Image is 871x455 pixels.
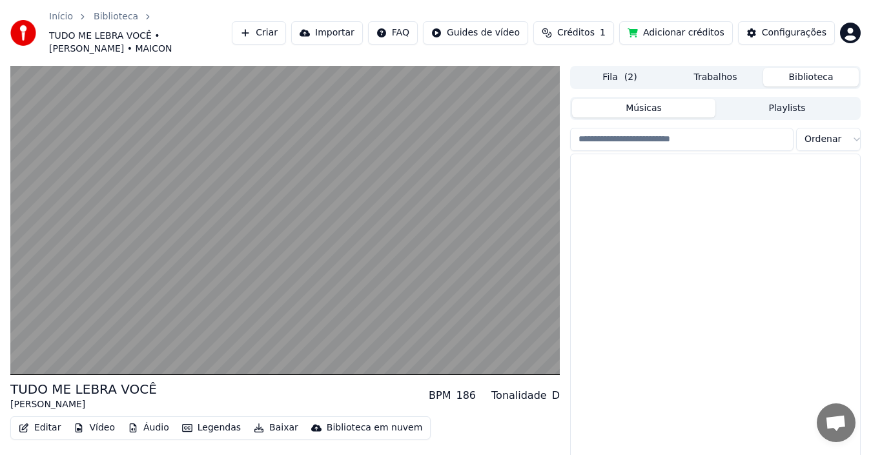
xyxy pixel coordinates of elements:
[456,388,476,403] div: 186
[10,398,157,411] div: [PERSON_NAME]
[715,99,859,117] button: Playlists
[368,21,418,45] button: FAQ
[14,419,66,437] button: Editar
[49,30,232,56] span: TUDO ME LEBRA VOCÊ • [PERSON_NAME] • MAICON
[232,21,286,45] button: Criar
[619,21,733,45] button: Adicionar créditos
[68,419,120,437] button: Vídeo
[177,419,246,437] button: Legendas
[491,388,547,403] div: Tonalidade
[624,71,637,84] span: ( 2 )
[291,21,363,45] button: Importar
[123,419,174,437] button: Áudio
[429,388,451,403] div: BPM
[10,20,36,46] img: youka
[557,26,595,39] span: Créditos
[763,68,859,86] button: Biblioteca
[738,21,835,45] button: Configurações
[762,26,826,39] div: Configurações
[327,421,423,434] div: Biblioteca em nuvem
[423,21,528,45] button: Guides de vídeo
[817,403,856,442] div: Bate-papo aberto
[533,21,614,45] button: Créditos1
[572,68,668,86] button: Fila
[10,380,157,398] div: TUDO ME LEBRA VOCÊ
[552,388,560,403] div: D
[49,10,232,56] nav: breadcrumb
[804,133,841,146] span: Ordenar
[249,419,303,437] button: Baixar
[600,26,606,39] span: 1
[572,99,715,117] button: Músicas
[94,10,138,23] a: Biblioteca
[668,68,763,86] button: Trabalhos
[49,10,73,23] a: Início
